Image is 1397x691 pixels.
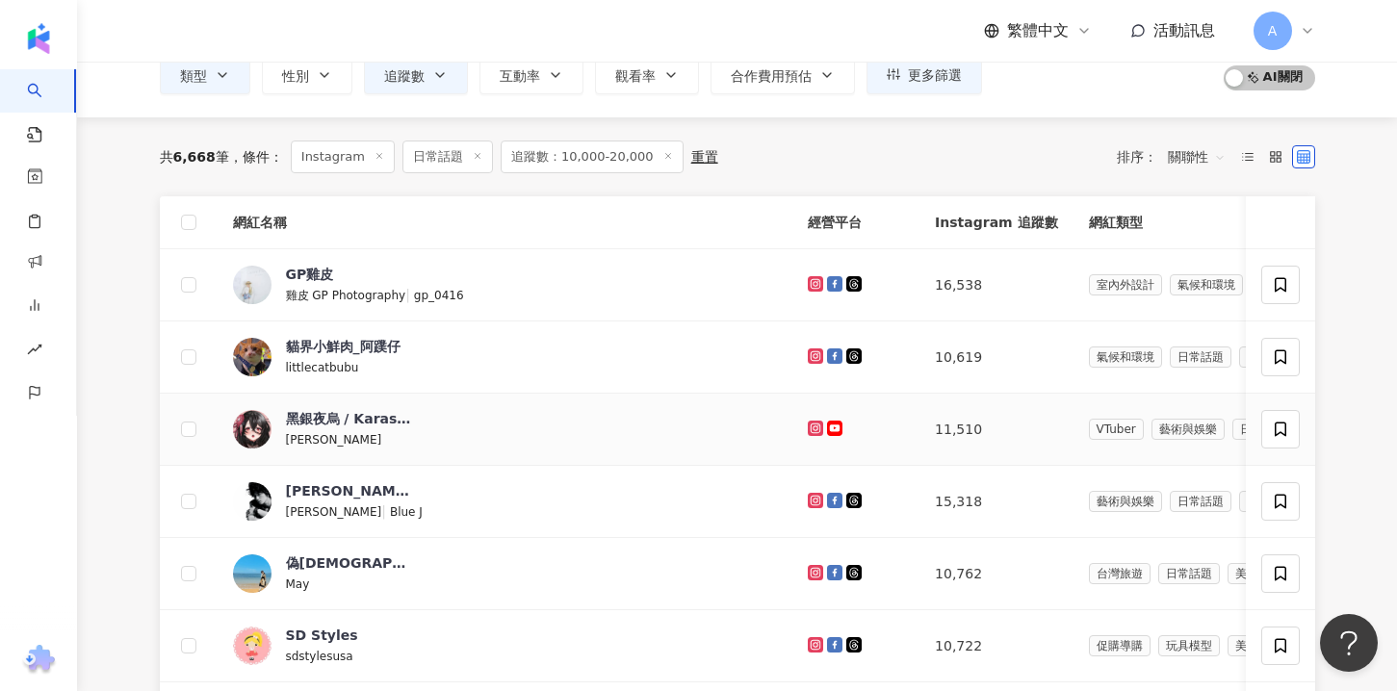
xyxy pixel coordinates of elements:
div: 偽[DEMOGRAPHIC_DATA]人May．食遊玩樂 [286,553,411,573]
div: 黑銀夜烏 / Karasu Ch. [286,409,411,428]
img: KOL Avatar [233,338,272,376]
button: 性別 [262,56,352,94]
span: 更多篩選 [908,67,962,83]
span: 日常話題 [402,141,493,173]
span: 類型 [180,68,207,84]
div: 共 筆 [160,149,229,165]
img: KOL Avatar [233,554,272,593]
a: KOL AvatarSD Stylessdstylesusa [233,626,778,666]
span: [PERSON_NAME] [286,433,382,447]
img: KOL Avatar [233,410,272,448]
button: 更多篩選 [867,56,982,94]
div: 貓界小鮮肉_阿蹼仔 [286,337,401,356]
span: 藝術與娛樂 [1151,419,1225,440]
span: A [1268,20,1278,41]
div: SD Styles [286,626,358,645]
a: KOL Avatar[PERSON_NAME][PERSON_NAME]|Blue J [233,481,778,522]
span: 活動訊息 [1153,21,1215,39]
span: 日常話題 [1232,419,1294,440]
div: GP雞皮 [286,265,334,284]
span: 日常話題 [1170,491,1231,512]
span: sdstylesusa [286,650,353,663]
span: 音樂 [1239,491,1278,512]
span: 日常話題 [1170,346,1231,368]
div: 重置 [691,149,718,165]
a: KOL Avatar貓界小鮮肉_阿蹼仔littlecatbubu [233,337,778,377]
span: 室內外設計 [1089,274,1162,295]
div: 排序： [1117,141,1236,172]
span: littlecatbubu [286,361,359,374]
span: [PERSON_NAME] [286,505,382,519]
span: gp_0416 [414,289,464,302]
span: Instagram [291,141,395,173]
span: Blue J [390,505,423,519]
th: 經營平台 [792,196,919,249]
span: 追蹤數：10,000-20,000 [501,141,684,173]
button: 追蹤數 [364,56,468,94]
span: | [405,287,414,302]
span: | [381,503,390,519]
div: [PERSON_NAME] [286,481,411,500]
span: 關聯性 [1168,141,1226,172]
span: 條件 ： [229,149,283,165]
span: 氣候和環境 [1170,274,1243,295]
span: 繁體中文 [1007,20,1069,41]
span: 互動率 [500,68,540,84]
img: logo icon [23,23,54,54]
td: 10,619 [919,321,1073,394]
a: search [27,69,65,144]
span: 日常話題 [1158,563,1220,584]
span: 性別 [282,68,309,84]
span: 合作費用預估 [731,68,812,84]
img: KOL Avatar [233,482,272,521]
span: 玩具模型 [1158,635,1220,656]
span: 追蹤數 [384,68,425,84]
span: 寵物 [1239,346,1278,368]
button: 互動率 [479,56,583,94]
span: VTuber [1089,419,1144,440]
span: 觀看率 [615,68,656,84]
span: rise [27,330,42,373]
button: 類型 [160,56,250,94]
span: 美食 [1228,563,1266,584]
td: 16,538 [919,249,1073,321]
a: KOL Avatar偽[DEMOGRAPHIC_DATA]人May．食遊玩樂May [233,553,778,594]
td: 10,762 [919,538,1073,610]
span: 6,668 [173,149,216,165]
img: KOL Avatar [233,266,272,304]
button: 合作費用預估 [711,56,855,94]
span: 台灣旅遊 [1089,563,1151,584]
span: 雞皮 GP Photography [286,289,406,302]
img: chrome extension [20,645,58,676]
td: 10,722 [919,610,1073,682]
img: KOL Avatar [233,627,272,665]
span: 美妝時尚 [1228,635,1289,656]
span: 藝術與娛樂 [1089,491,1162,512]
span: 促購導購 [1089,635,1151,656]
a: KOL AvatarGP雞皮雞皮 GP Photography|gp_0416 [233,265,778,305]
span: May [286,577,310,591]
a: KOL Avatar黑銀夜烏 / Karasu Ch.[PERSON_NAME] [233,409,778,449]
span: 氣候和環境 [1089,346,1162,368]
iframe: Help Scout Beacon - Open [1320,614,1378,672]
td: 11,510 [919,394,1073,466]
td: 15,318 [919,466,1073,538]
th: Instagram 追蹤數 [919,196,1073,249]
button: 觀看率 [595,56,699,94]
th: 網紅名稱 [218,196,793,249]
